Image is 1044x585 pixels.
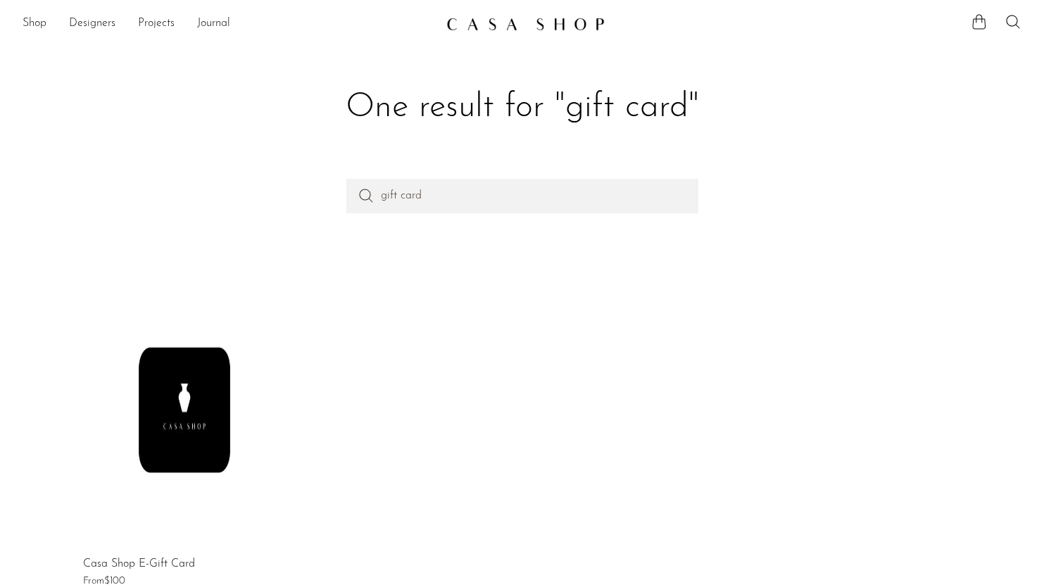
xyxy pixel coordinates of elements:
[23,12,435,36] nav: Desktop navigation
[83,558,195,571] a: Casa Shop E-Gift Card
[94,86,950,130] h1: One result for "gift card"
[346,179,698,213] input: Perform a search
[23,12,435,36] ul: NEW HEADER MENU
[197,15,230,33] a: Journal
[138,15,175,33] a: Projects
[69,15,115,33] a: Designers
[23,15,46,33] a: Shop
